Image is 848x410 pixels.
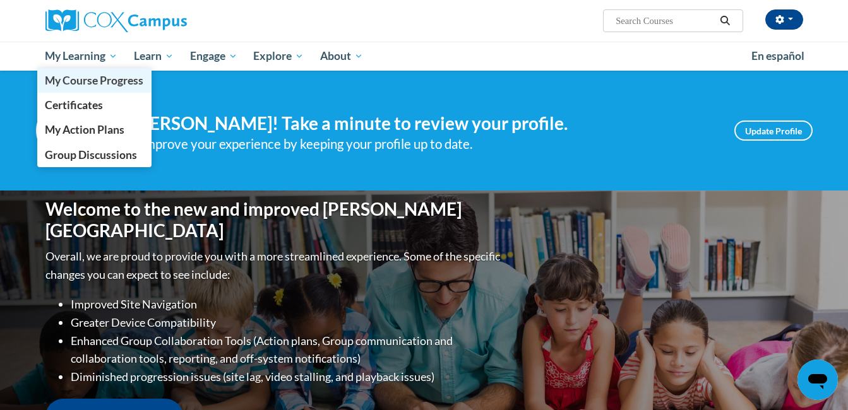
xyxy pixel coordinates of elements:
[45,49,117,64] span: My Learning
[614,13,715,28] input: Search Courses
[743,43,813,69] a: En español
[45,98,103,112] span: Certificates
[134,49,174,64] span: Learn
[27,42,822,71] div: Main menu
[190,49,237,64] span: Engage
[320,49,363,64] span: About
[37,42,126,71] a: My Learning
[765,9,803,30] button: Account Settings
[245,42,312,71] a: Explore
[182,42,246,71] a: Engage
[45,148,137,161] span: Group Discussions
[37,93,152,117] a: Certificates
[71,295,503,313] li: Improved Site Navigation
[71,313,503,332] li: Greater Device Compatibility
[112,134,715,155] div: Help improve your experience by keeping your profile up to date.
[751,49,804,62] span: En español
[45,9,285,32] a: Cox Campus
[112,113,715,134] h4: Hi [PERSON_NAME]! Take a minute to review your profile.
[45,247,503,284] p: Overall, we are proud to provide you with a more streamlined experience. Some of the specific cha...
[45,9,187,32] img: Cox Campus
[45,123,124,136] span: My Action Plans
[734,120,813,141] a: Update Profile
[37,143,152,167] a: Group Discussions
[253,49,304,64] span: Explore
[71,332,503,368] li: Enhanced Group Collaboration Tools (Action plans, Group communication and collaboration tools, re...
[36,102,93,159] img: Profile Image
[37,117,152,142] a: My Action Plans
[71,368,503,386] li: Diminished progression issues (site lag, video stalling, and playback issues)
[45,74,143,87] span: My Course Progress
[797,360,838,400] iframe: Button to launch messaging window
[126,42,182,71] a: Learn
[312,42,371,71] a: About
[37,68,152,93] a: My Course Progress
[715,13,734,28] button: Search
[45,199,503,241] h1: Welcome to the new and improved [PERSON_NAME][GEOGRAPHIC_DATA]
